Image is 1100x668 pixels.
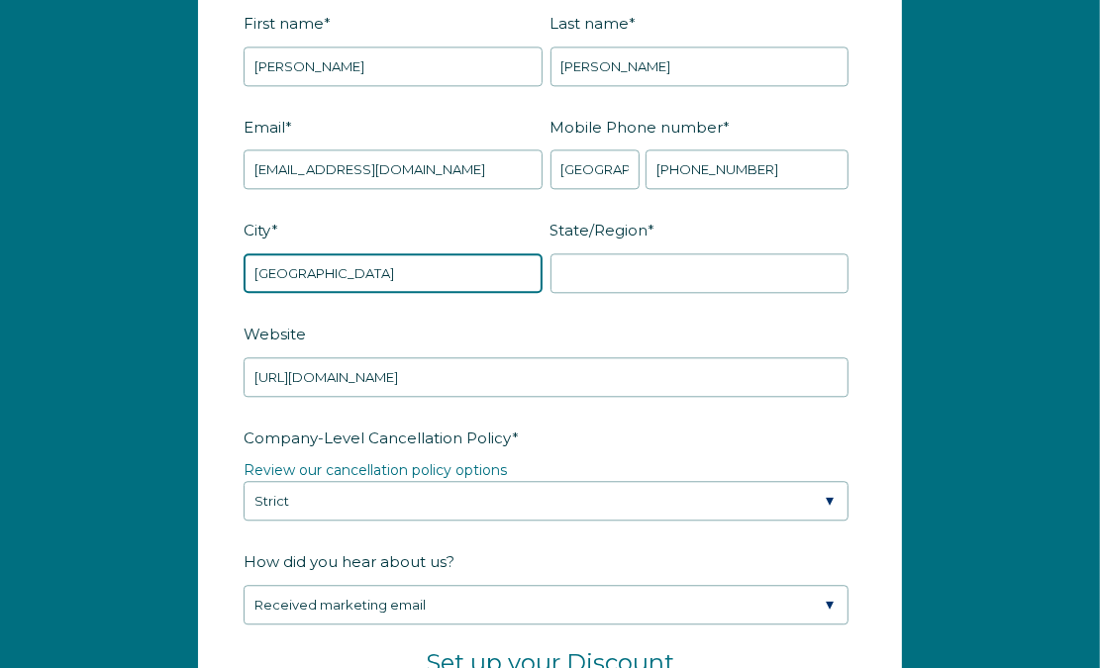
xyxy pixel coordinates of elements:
[550,8,630,39] span: Last name
[244,423,512,453] span: Company-Level Cancellation Policy
[244,461,507,479] a: Review our cancellation policy options
[244,319,306,349] span: Website
[244,8,324,39] span: First name
[550,112,724,143] span: Mobile Phone number
[244,112,285,143] span: Email
[244,546,454,577] span: How did you hear about us?
[550,215,649,245] span: State/Region
[244,215,271,245] span: City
